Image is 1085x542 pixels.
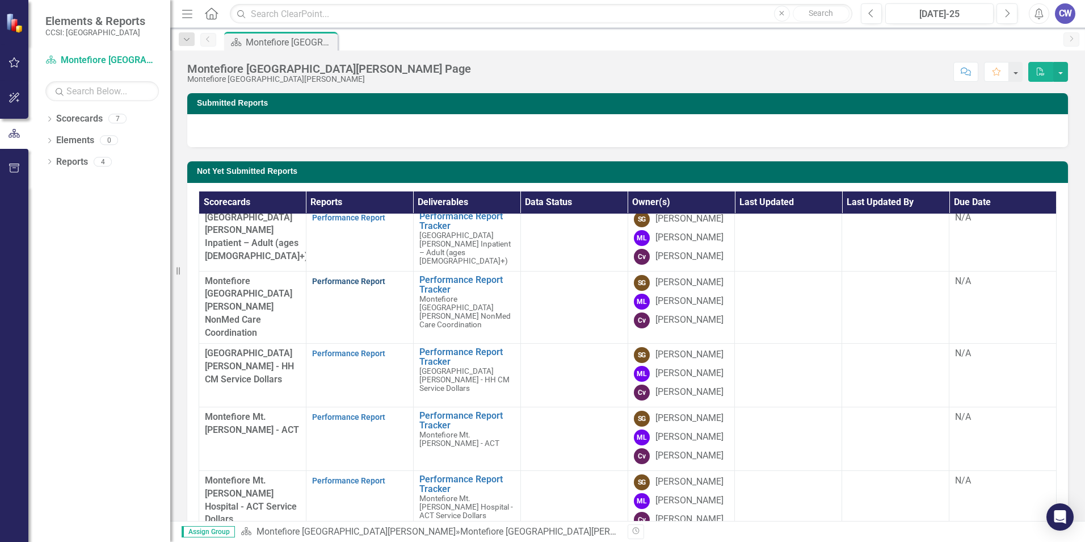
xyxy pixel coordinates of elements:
[413,271,520,343] td: Double-Click to Edit Right Click for Context Menu
[312,277,385,286] a: Performance Report
[655,231,724,244] div: [PERSON_NAME]
[634,448,650,464] div: Cv
[655,276,724,289] div: [PERSON_NAME]
[655,386,724,399] div: [PERSON_NAME]
[655,449,724,462] div: [PERSON_NAME]
[205,276,292,338] span: Montefiore [GEOGRAPHIC_DATA][PERSON_NAME] NonMed Care Coordination
[419,430,499,448] span: Montefiore Mt. [PERSON_NAME] - ACT
[56,134,94,147] a: Elements
[312,476,385,485] a: Performance Report
[634,347,650,363] div: SG
[655,212,724,226] div: [PERSON_NAME]
[6,13,26,33] img: ClearPoint Strategy
[655,476,724,489] div: [PERSON_NAME]
[634,385,650,401] div: Cv
[655,412,724,425] div: [PERSON_NAME]
[955,474,1050,487] div: N/A
[634,411,650,427] div: SG
[56,156,88,169] a: Reports
[187,75,471,84] div: Montefiore [GEOGRAPHIC_DATA][PERSON_NAME]
[889,7,990,21] div: [DATE]-25
[45,81,159,101] input: Search Below...
[1046,503,1074,531] div: Open Intercom Messenger
[809,9,833,18] span: Search
[413,343,520,407] td: Double-Click to Edit Right Click for Context Menu
[413,470,520,534] td: Double-Click to Edit Right Click for Context Menu
[45,28,145,37] small: CCSI: [GEOGRAPHIC_DATA]
[205,475,297,525] span: Montefiore Mt. [PERSON_NAME] Hospital - ACT Service Dollars
[955,275,1050,288] div: N/A
[187,62,471,75] div: Montefiore [GEOGRAPHIC_DATA][PERSON_NAME] Page
[634,275,650,291] div: SG
[655,494,724,507] div: [PERSON_NAME]
[45,14,145,28] span: Elements & Reports
[1055,3,1075,24] button: CW
[419,494,513,520] span: Montefiore Mt. [PERSON_NAME] Hospital - ACT Service Dollars
[634,512,650,528] div: Cv
[197,99,1062,107] h3: Submitted Reports
[419,275,515,295] a: Performance Report Tracker
[634,211,650,227] div: SG
[419,411,515,431] a: Performance Report Tracker
[634,249,650,265] div: Cv
[197,167,1062,176] h3: Not Yet Submitted Reports
[655,431,724,444] div: [PERSON_NAME]
[205,411,299,435] span: Montefiore Mt. [PERSON_NAME] - ACT
[419,294,511,329] span: Montefiore [GEOGRAPHIC_DATA][PERSON_NAME] NonMed Care Coordination
[655,513,724,526] div: [PERSON_NAME]
[419,474,515,494] a: Performance Report Tracker
[256,526,456,537] a: Montefiore [GEOGRAPHIC_DATA][PERSON_NAME]
[634,430,650,445] div: ML
[634,366,650,382] div: ML
[634,294,650,310] div: ML
[655,250,724,263] div: [PERSON_NAME]
[634,474,650,490] div: SG
[413,407,520,470] td: Double-Click to Edit Right Click for Context Menu
[246,35,335,49] div: Montefiore [GEOGRAPHIC_DATA][PERSON_NAME] Page
[419,347,515,367] a: Performance Report Tracker
[655,314,724,327] div: [PERSON_NAME]
[205,348,294,385] span: [GEOGRAPHIC_DATA][PERSON_NAME] - HH CM Service Dollars
[241,526,619,539] div: »
[634,493,650,509] div: ML
[312,412,385,422] a: Performance Report
[419,231,511,265] span: [GEOGRAPHIC_DATA][PERSON_NAME] Inpatient – Adult (ages [DEMOGRAPHIC_DATA]+)
[108,114,127,124] div: 7
[56,112,103,126] a: Scorecards
[955,211,1050,224] div: N/A
[520,207,628,271] td: Double-Click to Edit
[634,230,650,246] div: ML
[460,526,682,537] div: Montefiore [GEOGRAPHIC_DATA][PERSON_NAME] Page
[312,349,385,358] a: Performance Report
[45,54,159,67] a: Montefiore [GEOGRAPHIC_DATA][PERSON_NAME]
[655,295,724,308] div: [PERSON_NAME]
[955,411,1050,424] div: N/A
[100,136,118,145] div: 0
[520,343,628,407] td: Double-Click to Edit
[520,470,628,534] td: Double-Click to Edit
[885,3,994,24] button: [DATE]-25
[520,271,628,343] td: Double-Click to Edit
[230,4,852,24] input: Search ClearPoint...
[655,367,724,380] div: [PERSON_NAME]
[182,526,235,537] span: Assign Group
[419,366,510,393] span: [GEOGRAPHIC_DATA][PERSON_NAME] - HH CM Service Dollars
[419,211,515,231] a: Performance Report Tracker
[634,312,650,328] div: Cv
[793,6,850,22] button: Search
[413,207,520,271] td: Double-Click to Edit Right Click for Context Menu
[955,347,1050,360] div: N/A
[312,213,385,222] a: Performance Report
[655,348,724,361] div: [PERSON_NAME]
[520,407,628,470] td: Double-Click to Edit
[94,157,112,166] div: 4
